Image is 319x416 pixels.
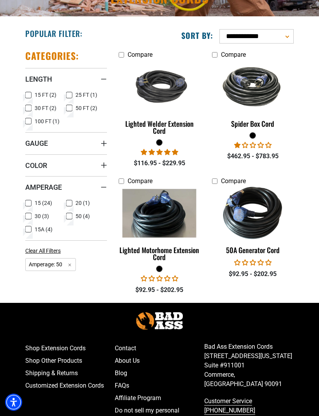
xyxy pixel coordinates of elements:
h2: Popular Filter: [25,29,82,39]
summary: Color [25,155,107,177]
img: 50A Generator Cord [212,177,294,250]
span: 20 (1) [75,201,90,206]
div: Lighted Welder Extension Cord [119,121,200,135]
div: Lighted Motorhome Extension Cord [119,247,200,261]
a: Shop Other Products [25,355,115,367]
span: 5.00 stars [141,149,178,156]
div: Accessibility Menu [5,394,22,411]
span: Amperage: 50 [25,259,76,271]
img: black [118,189,201,238]
span: 50 (4) [75,214,90,219]
p: Bad Ass Extension Cords [STREET_ADDRESS][US_STATE] Suite #911001 Commerce, [GEOGRAPHIC_DATA] 90091 [204,343,294,389]
span: 15A (4) [35,227,53,232]
span: 15 (24) [35,201,52,206]
a: black Spider Box Cord [212,63,294,132]
img: Bad Ass Extension Cords [136,313,183,330]
span: 25 FT (1) [75,93,97,98]
h2: Categories: [25,50,79,62]
span: 0.00 stars [141,275,178,283]
a: Shop Extension Cords [25,343,115,355]
span: Compare [221,51,246,59]
span: Color [25,161,47,170]
summary: Amperage [25,177,107,198]
span: 100 FT (1) [35,119,60,124]
span: Compare [221,178,246,185]
summary: Length [25,68,107,90]
span: 50 FT (2) [75,106,97,111]
span: Gauge [25,139,48,148]
span: Clear All Filters [25,248,61,254]
div: Spider Box Cord [212,121,294,128]
span: Amperage [25,183,62,192]
a: black Lighted Motorhome Extension Cord [119,189,200,266]
a: black Lighted Welder Extension Cord [119,63,200,139]
div: $462.95 - $783.95 [212,152,294,161]
span: 30 (3) [35,214,49,219]
span: 1.00 stars [234,142,272,149]
a: Blog [115,367,204,380]
a: 50A Generator Cord 50A Generator Cord [212,189,294,259]
img: black [118,62,201,112]
a: Contact [115,343,204,355]
img: black [212,62,294,112]
div: $92.95 - $202.95 [119,286,200,295]
a: FAQs [115,380,204,392]
span: 0.00 stars [234,259,272,267]
a: About Us [115,355,204,367]
span: 15 FT (2) [35,93,56,98]
a: Clear All Filters [25,247,64,255]
a: Affiliate Program [115,392,204,405]
span: Compare [128,178,152,185]
a: Amperage: 50 [25,261,76,268]
summary: Gauge [25,133,107,154]
a: Shipping & Returns [25,367,115,380]
span: Compare [128,51,152,59]
div: $116.95 - $229.95 [119,159,200,168]
div: 50A Generator Cord [212,247,294,254]
span: Length [25,75,52,84]
div: $92.95 - $202.95 [212,270,294,279]
label: Sort by: [181,31,213,41]
a: Customized Extension Cords [25,380,115,392]
span: 30 FT (2) [35,106,56,111]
